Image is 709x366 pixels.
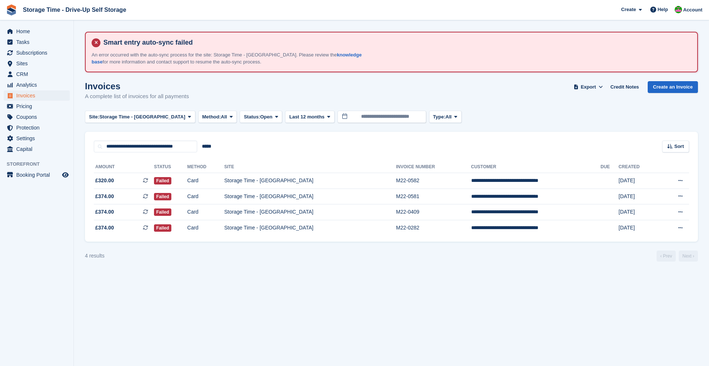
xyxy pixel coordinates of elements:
span: £374.00 [95,224,114,232]
td: [DATE] [619,189,659,204]
span: Method: [202,113,221,121]
span: Open [260,113,272,121]
img: stora-icon-8386f47178a22dfd0bd8f6a31ec36ba5ce8667c1dd55bd0f319d3a0aa187defe.svg [6,4,17,15]
td: M22-0581 [396,189,471,204]
span: £374.00 [95,193,114,200]
span: Storage Time - [GEOGRAPHIC_DATA] [99,113,185,121]
th: Amount [94,161,154,173]
td: Card [187,220,224,235]
span: Invoices [16,90,61,101]
span: Last 12 months [289,113,324,121]
a: menu [4,90,70,101]
span: Capital [16,144,61,154]
td: Card [187,189,224,204]
span: Analytics [16,80,61,90]
h1: Invoices [85,81,189,91]
td: Storage Time - [GEOGRAPHIC_DATA] [224,189,396,204]
button: Method: All [198,111,237,123]
span: Status: [244,113,260,121]
span: Booking Portal [16,170,61,180]
h4: Smart entry auto-sync failed [100,38,691,47]
img: Saeed [675,6,682,13]
a: menu [4,112,70,122]
div: 4 results [85,252,105,260]
td: Storage Time - [GEOGRAPHIC_DATA] [224,173,396,189]
td: [DATE] [619,173,659,189]
span: Failed [154,208,171,216]
a: Previous [657,251,676,262]
th: Site [224,161,396,173]
a: Create an Invoice [648,81,698,93]
p: An error occurred with the auto-sync process for the site: Storage Time - [GEOGRAPHIC_DATA]. Plea... [92,51,369,66]
span: Failed [154,177,171,184]
button: Last 12 months [285,111,334,123]
a: Credit Notes [607,81,642,93]
a: menu [4,122,70,133]
span: Protection [16,122,61,133]
a: menu [4,37,70,47]
td: Storage Time - [GEOGRAPHIC_DATA] [224,220,396,235]
td: Card [187,173,224,189]
span: Tasks [16,37,61,47]
th: Invoice Number [396,161,471,173]
span: Sites [16,58,61,69]
span: £320.00 [95,177,114,184]
a: menu [4,58,70,69]
p: A complete list of invoices for all payments [85,92,189,101]
span: Account [683,6,702,14]
span: Coupons [16,112,61,122]
a: Storage Time - Drive-Up Self Storage [20,4,129,16]
span: Pricing [16,101,61,111]
button: Site: Storage Time - [GEOGRAPHIC_DATA] [85,111,195,123]
td: Storage Time - [GEOGRAPHIC_DATA] [224,204,396,220]
a: menu [4,133,70,144]
td: M22-0409 [396,204,471,220]
th: Customer [471,161,601,173]
td: M22-0582 [396,173,471,189]
td: Card [187,204,224,220]
span: Export [581,83,596,91]
span: All [221,113,227,121]
td: [DATE] [619,220,659,235]
td: [DATE] [619,204,659,220]
button: Export [572,81,604,93]
nav: Page [655,251,699,262]
button: Type: All [429,111,462,123]
a: menu [4,69,70,79]
td: M22-0282 [396,220,471,235]
a: menu [4,144,70,154]
span: Type: [433,113,446,121]
th: Method [187,161,224,173]
a: menu [4,170,70,180]
span: Create [621,6,636,13]
span: Site: [89,113,99,121]
a: Next [679,251,698,262]
span: Subscriptions [16,48,61,58]
th: Created [619,161,659,173]
span: Storefront [7,160,73,168]
span: Home [16,26,61,37]
span: CRM [16,69,61,79]
span: £374.00 [95,208,114,216]
a: menu [4,101,70,111]
a: menu [4,48,70,58]
a: menu [4,26,70,37]
span: Failed [154,193,171,200]
button: Status: Open [240,111,282,123]
th: Due [600,161,619,173]
th: Status [154,161,187,173]
span: Settings [16,133,61,144]
a: menu [4,80,70,90]
span: All [445,113,452,121]
span: Help [658,6,668,13]
span: Sort [674,143,684,150]
span: Failed [154,224,171,232]
a: Preview store [61,170,70,179]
